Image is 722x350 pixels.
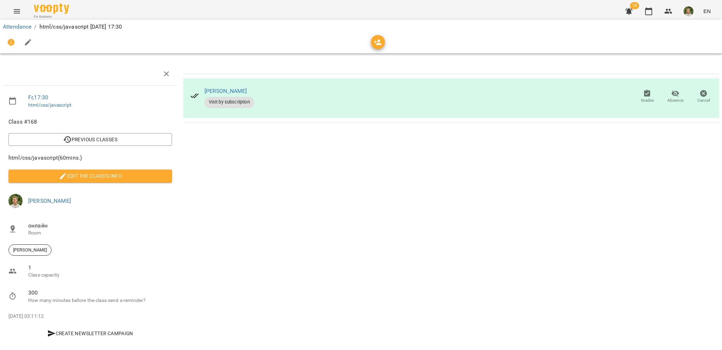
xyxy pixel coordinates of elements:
p: How many minutes before the class send a reminder? [28,297,172,304]
button: Edit the class's Info [8,170,172,182]
button: Previous Classes [8,133,172,146]
span: Cancel [697,97,710,103]
p: Room [28,230,172,237]
span: Grades [641,97,654,103]
button: Absence [661,87,690,107]
span: Previous Classes [14,135,166,144]
button: EN [700,5,714,18]
span: EN [703,7,711,15]
p: html/css/javascript [DATE] 17:30 [39,23,122,31]
button: Grades [633,87,661,107]
a: html/css/javascript [28,102,72,108]
span: 18 [630,2,639,9]
img: 4ee7dbd6fda85432633874d65326f444.jpg [8,194,23,208]
p: [DATE] 03:11:12 [8,313,172,320]
span: онлайн [28,221,172,230]
a: [PERSON_NAME] [28,197,71,204]
p: Class capacity [28,272,172,279]
a: Fr , 17:30 [28,94,48,101]
span: 300 [28,289,172,297]
span: Absence [667,97,684,103]
a: Attendance [3,23,31,30]
nav: breadcrumb [3,23,719,31]
span: Visit by subscription [204,99,254,105]
span: For Business [34,14,69,19]
button: Create Newsletter Campaign [8,327,172,340]
img: Voopty Logo [34,4,69,14]
span: 1 [28,263,172,272]
a: [PERSON_NAME] [204,88,247,94]
li: / [34,23,36,31]
div: [PERSON_NAME] [8,244,51,256]
button: Menu [8,3,25,20]
span: Create Newsletter Campaign [11,329,169,338]
span: Class #168 [8,118,172,126]
span: Edit the class's Info [14,172,166,180]
span: [PERSON_NAME] [9,247,51,253]
span: html/css/javascript ( 60 mins. ) [8,154,172,162]
img: 4ee7dbd6fda85432633874d65326f444.jpg [684,6,693,16]
button: Cancel [690,87,718,107]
